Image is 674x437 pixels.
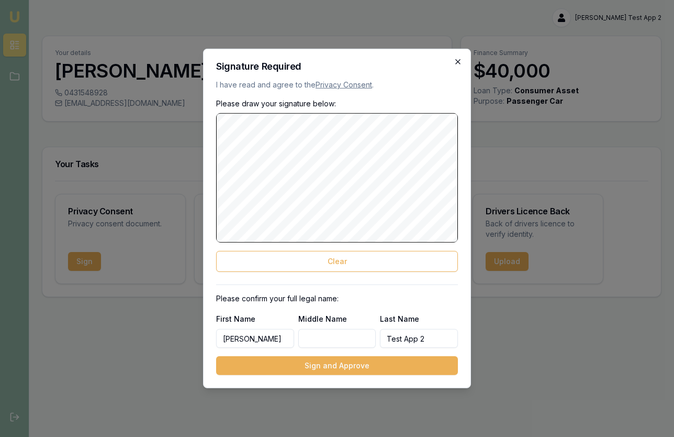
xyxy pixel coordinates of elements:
[216,62,458,71] h2: Signature Required
[298,314,347,323] label: Middle Name
[380,314,419,323] label: Last Name
[216,314,255,323] label: First Name
[216,356,458,375] button: Sign and Approve
[316,80,372,89] a: Privacy Consent
[216,251,458,272] button: Clear
[216,80,458,90] p: I have read and agree to the .
[216,293,458,304] p: Please confirm your full legal name:
[216,99,458,109] p: Please draw your signature below:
